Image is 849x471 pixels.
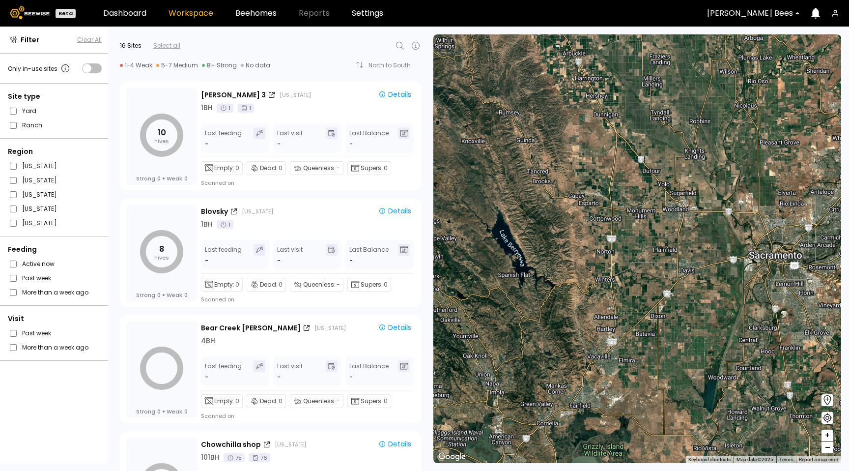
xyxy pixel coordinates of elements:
button: Keyboard shortcuts [688,456,731,463]
div: 76 [249,453,270,462]
div: 4 BH [201,336,215,346]
div: 5-7 Medium [156,61,198,69]
img: Google [436,450,468,463]
button: Details [374,89,415,101]
div: [US_STATE] [280,91,311,99]
label: [US_STATE] [22,189,57,200]
button: – [821,442,833,453]
span: Filter [21,35,39,45]
button: Details [374,439,415,450]
div: North to South [368,62,418,68]
span: 0 [184,408,188,415]
div: 1 [217,220,233,229]
div: 1 BH [201,219,213,230]
label: More than a week ago [22,287,88,297]
div: Last Balance [349,127,389,149]
a: Workspace [169,9,213,17]
div: - [205,256,209,265]
span: Clear All [77,35,102,44]
div: - [277,256,281,265]
div: Scanned on [201,295,234,303]
div: Region [8,147,102,157]
div: Last visit [277,360,303,382]
div: Queenless: [290,161,343,175]
div: Details [378,90,411,99]
span: 0 [384,280,388,289]
label: More than a week ago [22,342,88,353]
div: Beta [56,9,76,18]
div: Last visit [277,127,303,149]
a: Settings [352,9,383,17]
a: Terms (opens in new tab) [779,457,793,462]
div: Details [378,440,411,448]
div: Blovsky [201,206,228,217]
button: + [821,430,833,442]
div: Supers: [347,394,391,408]
div: [US_STATE] [275,441,306,448]
a: Open this area in Google Maps (opens a new window) [436,450,468,463]
button: Details [374,206,415,217]
div: Bear Creek [PERSON_NAME] [201,323,301,333]
span: 0 [235,280,239,289]
span: - [337,397,340,406]
span: 0 [279,164,283,173]
div: Only in-use sites [8,62,71,74]
div: 1-4 Weak [120,61,152,69]
span: 0 [184,292,188,298]
button: Details [374,322,415,334]
img: Beewise logo [10,6,50,19]
div: Strong Weak [136,292,188,298]
div: Last feeding [205,127,242,149]
span: + [824,429,830,442]
div: Empty: [201,278,243,292]
div: Supers: [347,278,391,292]
tspan: 10 [158,127,166,138]
span: 0 [157,292,161,298]
label: Yard [22,106,36,116]
tspan: hives [154,254,169,262]
label: [US_STATE] [22,161,57,171]
div: Dead: [247,161,286,175]
span: 0 [235,164,239,173]
div: Feeding [8,244,102,255]
a: Report a map error [799,457,838,462]
div: Last visit [277,244,303,265]
label: [US_STATE] [22,218,57,228]
label: Active now [22,259,55,269]
div: Site type [8,91,102,102]
div: Last feeding [205,360,242,382]
label: Past week [22,273,51,283]
div: Scanned on [201,179,234,187]
div: 101 BH [201,452,220,463]
div: [US_STATE] [242,207,273,215]
div: Dead: [247,278,286,292]
div: 1 [217,104,233,113]
span: - [349,139,353,149]
div: - [205,372,209,382]
div: Strong Weak [136,175,188,182]
label: [US_STATE] [22,175,57,185]
div: Strong Weak [136,408,188,415]
label: Ranch [22,120,42,130]
div: Details [378,323,411,332]
span: - [337,280,340,289]
a: Beehomes [235,9,277,17]
span: 0 [279,397,283,406]
span: 0 [384,164,388,173]
label: [US_STATE] [22,204,57,214]
a: Dashboard [103,9,146,17]
div: Scanned on [201,412,234,420]
span: 0 [384,397,388,406]
div: Last Balance [349,360,389,382]
span: - [337,164,340,173]
div: - [277,372,281,382]
span: 0 [235,397,239,406]
label: Past week [22,328,51,338]
div: No data [241,61,270,69]
div: Empty: [201,394,243,408]
div: Visit [8,314,102,324]
span: 0 [157,408,161,415]
tspan: 8 [159,243,164,255]
div: - [277,139,281,149]
span: 0 [184,175,188,182]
